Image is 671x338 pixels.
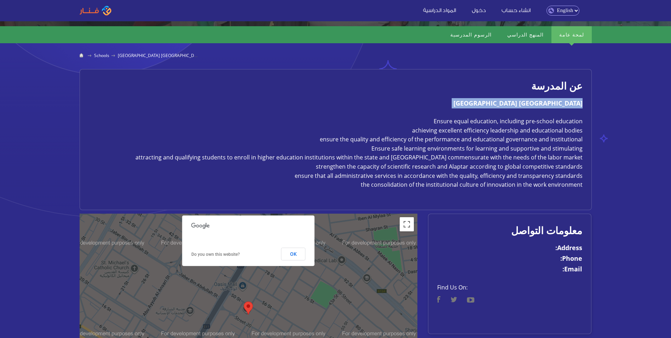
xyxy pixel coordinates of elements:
a: twitter [450,296,459,303]
button: Toggle fullscreen view [400,217,414,231]
strong: [GEOGRAPHIC_DATA] [GEOGRAPHIC_DATA] [453,99,583,107]
li: strengthen the capacity of scientific research and Alaptar according to global competitive standards [89,162,583,171]
span: This page can't load Google Maps correctly. [191,236,289,242]
a: لمحة عامة [551,26,592,43]
h2: معلومات التواصل [437,222,583,238]
a: Schools [94,52,109,58]
li: attracting and qualifying students to enroll in higher education institutions within the state an... [89,153,583,162]
li: Ensure equal education, including pre-school education [89,117,583,126]
span: [GEOGRAPHIC_DATA] [GEOGRAPHIC_DATA] [118,52,203,58]
button: OK [281,248,306,260]
strong: Phone: [560,254,582,263]
strong: Email: [562,265,582,273]
li: ensure the quality and efficiency of the performance and educational governance and institutional [89,135,583,144]
h2: عن المدرسة [89,78,583,94]
strong: Address: [555,243,582,252]
a: Do you own this website? [191,252,240,257]
a: المنهج الدراسي [499,26,551,43]
img: language.png [548,8,554,13]
a: دخول [465,6,493,13]
a: انشاء حساب [494,6,538,13]
li: Ensure safe learning environments for learning and supportive and stimulating [89,144,583,153]
a: facebook [434,296,443,303]
li: the consolidation of the institutional culture of innovation in the work environment [89,180,583,190]
li: achieving excellent efficiency leadership and educational bodies [89,126,583,135]
a: youtube [466,296,475,303]
a: المواد الدراسية [416,6,463,13]
span: Find us on: [437,283,583,292]
a: الرسوم المدرسية [442,26,499,43]
a: Home [80,53,86,58]
li: ensure that all administrative services in accordance with the quality, efficiency and transparen... [89,171,583,181]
